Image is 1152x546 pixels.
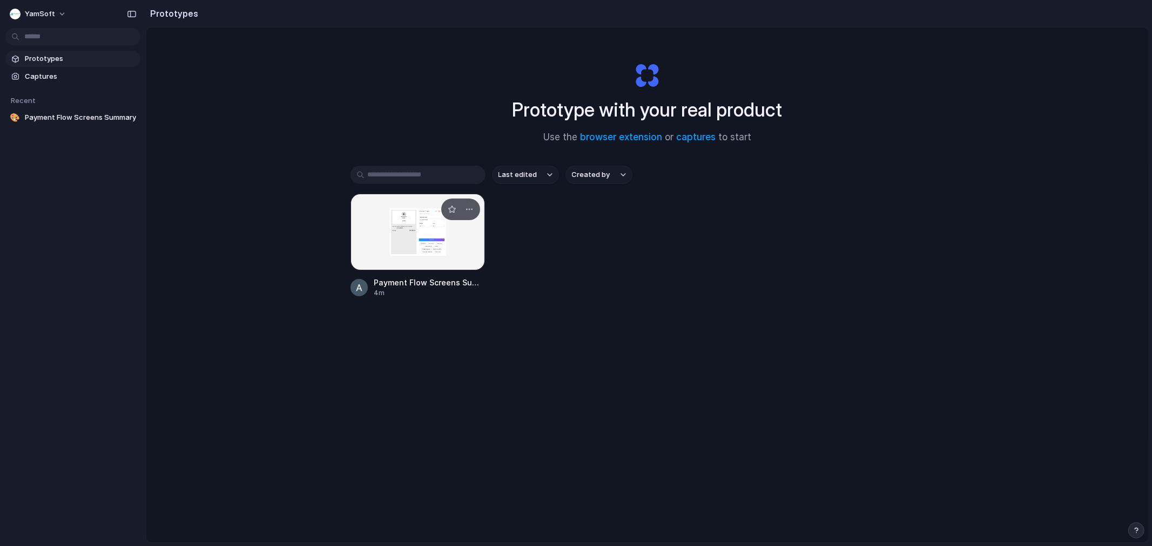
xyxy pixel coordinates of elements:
a: Prototypes [5,51,140,67]
div: 🎨 [10,112,21,123]
span: Recent [11,96,36,105]
a: Payment Flow Screens SummaryPayment Flow Screens Summary4m [351,194,486,298]
span: Captures [25,71,136,82]
button: YamSoft [5,5,72,23]
h2: Prototypes [146,7,198,20]
span: Prototypes [25,53,136,64]
button: Created by [565,166,632,184]
span: Payment Flow Screens Summary [25,112,136,123]
span: Payment Flow Screens Summary [374,277,486,288]
a: 🎨Payment Flow Screens Summary [5,110,140,126]
a: Captures [5,69,140,85]
span: YamSoft [25,9,55,19]
button: Last edited [492,166,559,184]
a: captures [676,132,716,142]
h1: Prototype with your real product [513,95,783,124]
span: Created by [572,169,610,180]
span: Use the or to start [543,131,751,145]
a: browser extension [580,132,662,142]
span: Last edited [498,169,537,180]
div: 4m [374,288,486,298]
